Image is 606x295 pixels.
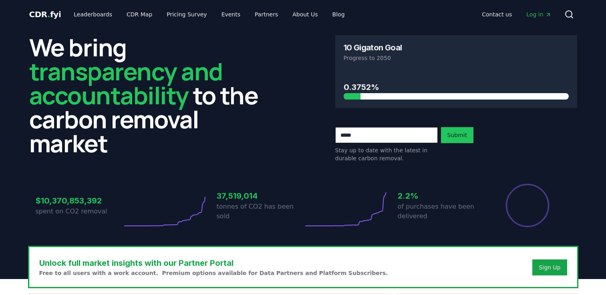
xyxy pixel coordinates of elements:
[120,7,159,22] a: CDR Map
[326,7,351,22] a: Blog
[475,7,558,22] nav: Main
[67,7,119,22] a: Leaderboards
[29,10,61,19] span: CDR fyi
[215,7,247,22] a: Events
[532,259,567,275] button: Sign Up
[29,9,61,20] a: CDR.fyi
[47,10,50,19] span: .
[344,54,569,62] p: Progress to 2050
[505,183,550,228] div: Percentage of sales delivered
[475,7,518,22] a: Contact us
[29,35,271,155] h2: We bring to the carbon removal market
[286,7,324,22] a: About Us
[398,190,484,202] h3: 2.2%
[217,202,303,221] p: tonnes of CO2 has been sold
[248,7,284,22] a: Partners
[29,55,223,112] span: transparency and accountability
[344,81,569,93] h3: 0.3752%
[526,10,551,18] span: Log in
[36,207,122,216] p: spent on CO2 removal
[39,269,388,277] p: Free to all users with a work account. Premium options available for Data Partners and Platform S...
[217,190,303,202] h3: 37,519,014
[398,202,484,221] p: of purchases have been delivered
[39,257,388,269] h3: Unlock full market insights with our Partner Portal
[160,7,213,22] a: Pricing Survey
[441,127,474,143] button: Submit
[36,195,122,207] h3: $10,370,853,392
[335,146,438,162] p: Stay up to date with the latest in durable carbon removal.
[539,263,560,271] a: Sign Up
[67,7,351,22] nav: Main
[344,44,402,52] h3: 10 Gigaton Goal
[520,7,558,22] a: Log in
